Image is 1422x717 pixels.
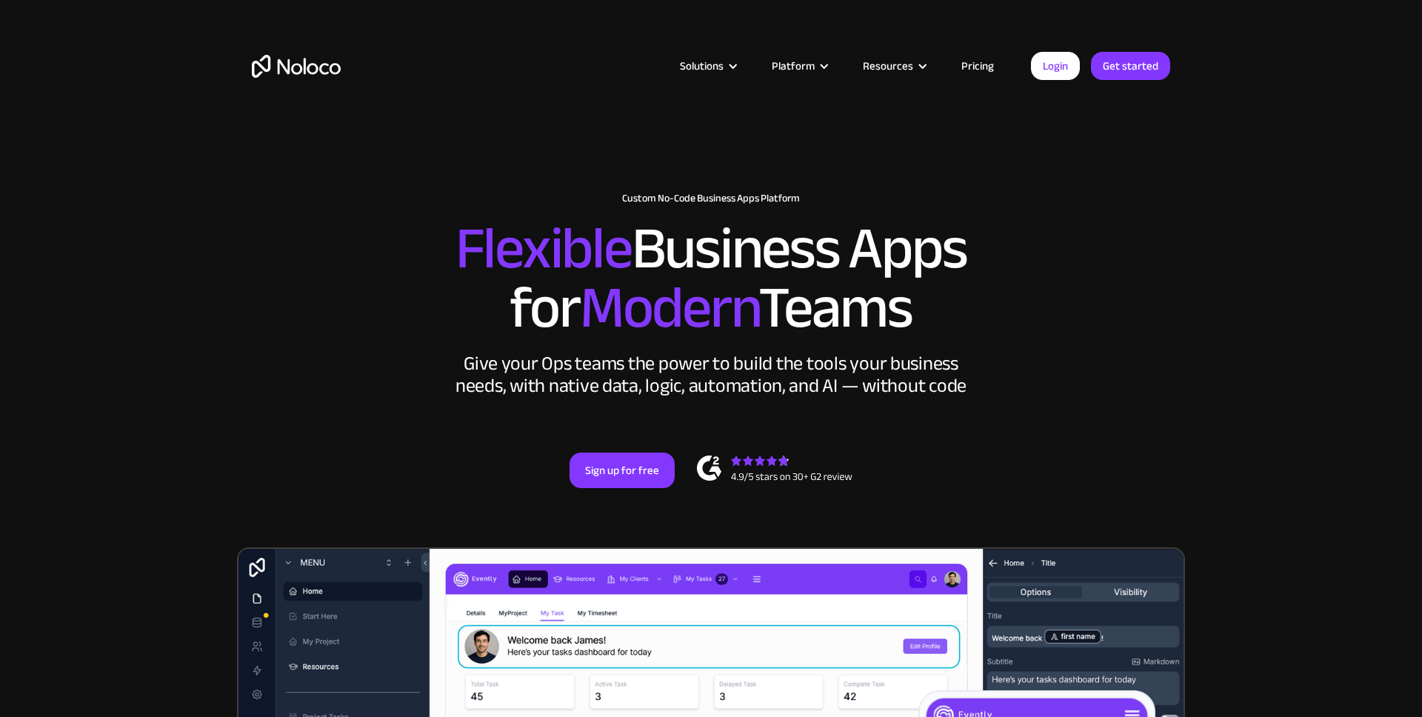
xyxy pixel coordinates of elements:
a: home [252,55,341,78]
div: Resources [844,56,943,76]
a: Login [1031,52,1080,80]
div: Give your Ops teams the power to build the tools your business needs, with native data, logic, au... [452,353,970,397]
span: Modern [580,253,758,363]
a: Sign up for free [570,453,675,488]
div: Platform [772,56,815,76]
span: Flexible [455,193,632,304]
a: Pricing [943,56,1012,76]
a: Get started [1091,52,1170,80]
div: Solutions [680,56,724,76]
div: Resources [863,56,913,76]
div: Platform [753,56,844,76]
h1: Custom No-Code Business Apps Platform [252,193,1170,204]
h2: Business Apps for Teams [252,219,1170,338]
div: Solutions [661,56,753,76]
